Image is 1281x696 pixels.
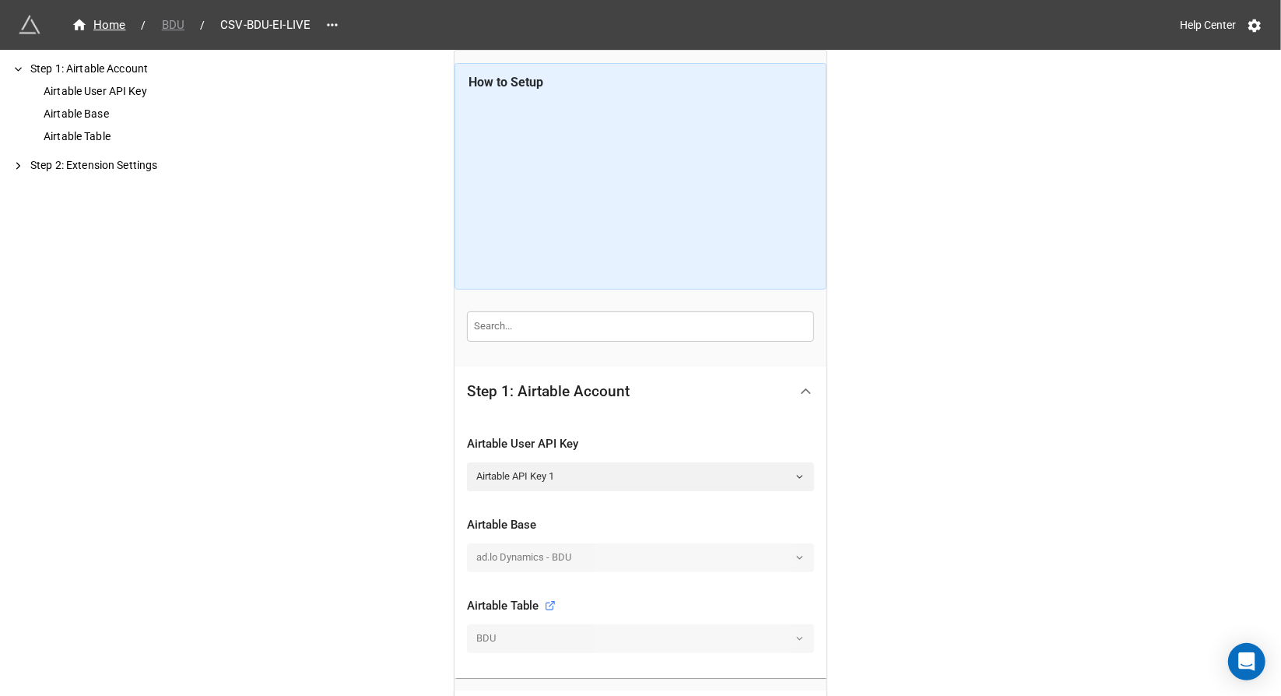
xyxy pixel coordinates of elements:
[467,597,556,616] div: Airtable Table
[40,106,249,122] div: Airtable Base
[40,128,249,145] div: Airtable Table
[469,97,812,276] iframe: How to Automatically Export CSVs for Airtable Views
[27,157,249,174] div: Step 2: Extension Settings
[142,17,146,33] li: /
[467,311,814,341] input: Search...
[72,16,126,34] div: Home
[1228,643,1265,680] div: Open Intercom Messenger
[40,83,249,100] div: Airtable User API Key
[62,16,320,34] nav: breadcrumb
[19,14,40,36] img: miniextensions-icon.73ae0678.png
[467,462,814,490] a: Airtable API Key 1
[467,435,814,454] div: Airtable User API Key
[454,417,827,678] div: Step 1: Airtable Account
[153,16,194,34] a: BDU
[467,516,814,535] div: Airtable Base
[211,16,320,34] span: CSV-BDU-EI-LIVE
[454,367,827,417] div: Step 1: Airtable Account
[469,75,544,90] b: How to Setup
[27,61,249,77] div: Step 1: Airtable Account
[62,16,135,34] a: Home
[200,17,205,33] li: /
[467,384,630,399] div: Step 1: Airtable Account
[1169,11,1247,39] a: Help Center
